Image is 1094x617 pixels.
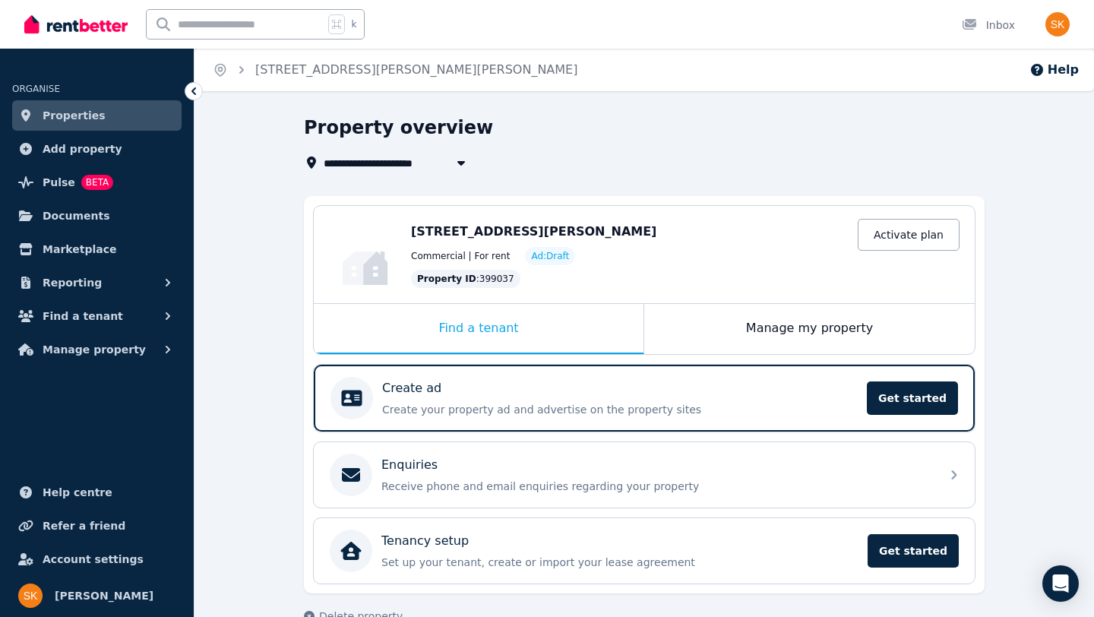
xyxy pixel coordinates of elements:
p: Set up your tenant, create or import your lease agreement [381,555,858,570]
p: Tenancy setup [381,532,469,550]
span: ORGANISE [12,84,60,94]
a: PulseBETA [12,167,182,198]
a: Help centre [12,477,182,508]
div: : 399037 [411,270,520,288]
nav: Breadcrumb [194,49,596,91]
span: Account settings [43,550,144,568]
span: Reporting [43,274,102,292]
span: Get started [868,534,959,568]
span: k [351,18,356,30]
div: Inbox [962,17,1015,33]
a: Tenancy setupSet up your tenant, create or import your lease agreementGet started [314,518,975,584]
p: Create ad [382,379,441,397]
a: Account settings [12,544,182,574]
a: Create adCreate your property ad and advertise on the property sitesGet started [314,365,975,432]
span: Find a tenant [43,307,123,325]
a: [STREET_ADDRESS][PERSON_NAME][PERSON_NAME] [255,62,577,77]
span: Property ID [417,273,476,285]
p: Create your property ad and advertise on the property sites [382,402,858,417]
a: Add property [12,134,182,164]
span: Manage property [43,340,146,359]
button: Find a tenant [12,301,182,331]
button: Help [1029,61,1079,79]
span: Marketplace [43,240,116,258]
span: Properties [43,106,106,125]
span: Help centre [43,483,112,502]
span: [PERSON_NAME] [55,587,153,605]
h1: Property overview [304,115,493,140]
p: Enquiries [381,456,438,474]
a: Properties [12,100,182,131]
p: Receive phone and email enquiries regarding your property [381,479,931,494]
img: Stacey Kuchta [1045,12,1070,36]
span: BETA [81,175,113,190]
span: Get started [867,381,958,415]
a: Documents [12,201,182,231]
div: Open Intercom Messenger [1042,565,1079,602]
a: Refer a friend [12,511,182,541]
span: [STREET_ADDRESS][PERSON_NAME] [411,224,656,239]
span: Refer a friend [43,517,125,535]
button: Manage property [12,334,182,365]
div: Find a tenant [314,304,643,354]
a: Activate plan [858,219,960,251]
span: Documents [43,207,110,225]
button: Reporting [12,267,182,298]
span: Ad: Draft [531,250,569,262]
a: EnquiriesReceive phone and email enquiries regarding your property [314,442,975,508]
span: Add property [43,140,122,158]
span: Commercial | For rent [411,250,510,262]
div: Manage my property [644,304,975,354]
a: Marketplace [12,234,182,264]
img: RentBetter [24,13,128,36]
span: Pulse [43,173,75,191]
img: Stacey Kuchta [18,584,43,608]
